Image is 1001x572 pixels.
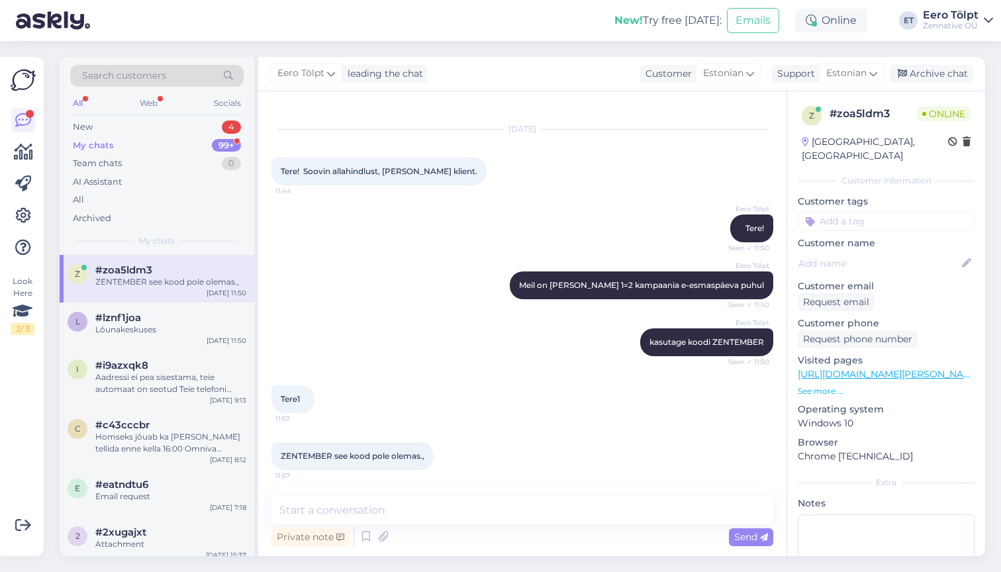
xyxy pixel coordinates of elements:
[917,107,971,121] span: Online
[212,139,241,152] div: 99+
[207,288,246,298] div: [DATE] 11:50
[281,394,300,404] span: Tere1
[281,166,477,176] span: Tere! Soovin allahindlust, [PERSON_NAME] klient.
[207,336,246,346] div: [DATE] 11:50
[798,403,975,416] p: Operating system
[734,531,768,543] span: Send
[75,424,81,434] span: c
[720,243,769,253] span: Seen ✓ 11:50
[206,550,246,560] div: [DATE] 15:37
[899,11,918,30] div: ET
[798,330,918,348] div: Request phone number
[73,175,122,189] div: AI Assistant
[210,455,246,465] div: [DATE] 8:12
[222,120,241,134] div: 4
[73,157,122,170] div: Team chats
[798,450,975,463] p: Chrome [TECHNICAL_ID]
[826,66,867,81] span: Estonian
[798,416,975,430] p: Windows 10
[73,193,84,207] div: All
[75,316,80,326] span: l
[11,68,36,93] img: Askly Logo
[275,186,325,196] span: 11:44
[798,354,975,367] p: Visited pages
[798,477,975,489] div: Extra
[798,279,975,293] p: Customer email
[95,419,150,431] span: #c43cccbr
[772,67,815,81] div: Support
[95,276,246,288] div: ZENTEMBER see kood pole olemas.,
[95,431,246,455] div: Homseks jõuab ka [PERSON_NAME] tellida enne kella 16:00 Omniva pakiautomaati
[70,95,85,112] div: All
[614,14,643,26] b: New!
[798,497,975,510] p: Notes
[798,385,975,397] p: See more ...
[137,95,160,112] div: Web
[139,235,175,247] span: My chats
[519,280,764,290] span: Meil on [PERSON_NAME] 1=2 kampaania e-esmaspäeva puhul
[271,123,773,135] div: [DATE]
[11,275,34,335] div: Look Here
[703,66,743,81] span: Estonian
[95,324,246,336] div: Lõunakeskuses
[830,106,917,122] div: # zoa5ldm3
[95,264,152,276] span: #zoa5ldm3
[73,139,114,152] div: My chats
[95,312,141,324] span: #lznf1joa
[795,9,867,32] div: Online
[798,175,975,187] div: Customer information
[222,157,241,170] div: 0
[798,236,975,250] p: Customer name
[798,293,875,311] div: Request email
[720,318,769,328] span: Eero Tölpt
[95,491,246,502] div: Email request
[271,528,350,546] div: Private note
[923,21,978,31] div: Zennative OÜ
[75,483,80,493] span: e
[798,256,959,271] input: Add name
[923,10,978,21] div: Eero Tölpt
[802,135,948,163] div: [GEOGRAPHIC_DATA], [GEOGRAPHIC_DATA]
[640,67,692,81] div: Customer
[75,269,80,279] span: z
[275,414,325,424] span: 11:57
[798,195,975,209] p: Customer tags
[798,211,975,231] input: Add a tag
[798,436,975,450] p: Browser
[211,95,244,112] div: Socials
[798,316,975,330] p: Customer phone
[73,120,93,134] div: New
[923,10,993,31] a: Eero TölptZennative OÜ
[745,223,764,233] span: Tere!
[720,261,769,271] span: Eero Tölpt
[210,502,246,512] div: [DATE] 7:18
[75,531,80,541] span: 2
[210,395,246,405] div: [DATE] 9:13
[890,65,973,83] div: Archive chat
[809,111,814,120] span: z
[342,67,423,81] div: leading the chat
[95,371,246,395] div: Aadressi ei pea sisestama, teie automaat on seotud Teie telefoni numbriga
[281,451,424,461] span: ZENTEMBER see kood pole olemas.,
[720,357,769,367] span: Seen ✓ 11:50
[798,368,980,380] a: [URL][DOMAIN_NAME][PERSON_NAME]
[73,212,111,225] div: Archived
[95,479,148,491] span: #eatndtu6
[277,66,324,81] span: Eero Tölpt
[11,323,34,335] div: 2 / 3
[614,13,722,28] div: Try free [DATE]:
[649,337,764,347] span: kasutage koodi ZENTEMBER
[95,526,146,538] span: #2xugajxt
[720,204,769,214] span: Eero Tölpt
[95,538,246,550] div: Attachment
[76,364,79,374] span: i
[95,359,148,371] span: #i9azxqk8
[82,69,166,83] span: Search customers
[720,300,769,310] span: Seen ✓ 11:50
[727,8,779,33] button: Emails
[275,471,325,481] span: 11:57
